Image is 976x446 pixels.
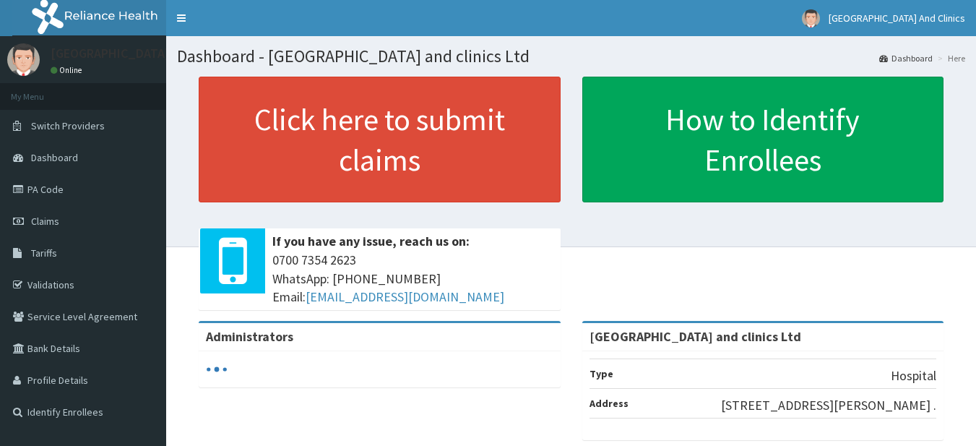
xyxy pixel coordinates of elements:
img: User Image [802,9,820,27]
p: [GEOGRAPHIC_DATA] And Clinics [51,47,233,60]
b: Type [590,367,613,380]
h1: Dashboard - [GEOGRAPHIC_DATA] and clinics Ltd [177,47,965,66]
img: User Image [7,43,40,76]
a: How to Identify Enrollees [582,77,944,202]
span: Tariffs [31,246,57,260]
svg: audio-loading [206,359,228,380]
span: 0700 7354 2623 WhatsApp: [PHONE_NUMBER] Email: [272,251,553,306]
p: Hospital [891,366,936,385]
a: Online [51,65,85,75]
a: Click here to submit claims [199,77,561,202]
b: Address [590,397,629,410]
p: [STREET_ADDRESS][PERSON_NAME] . [721,396,936,415]
a: [EMAIL_ADDRESS][DOMAIN_NAME] [306,288,504,305]
li: Here [934,52,965,64]
span: [GEOGRAPHIC_DATA] And Clinics [829,12,965,25]
b: Administrators [206,328,293,345]
span: Switch Providers [31,119,105,132]
span: Claims [31,215,59,228]
strong: [GEOGRAPHIC_DATA] and clinics Ltd [590,328,801,345]
a: Dashboard [879,52,933,64]
b: If you have any issue, reach us on: [272,233,470,249]
span: Dashboard [31,151,78,164]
